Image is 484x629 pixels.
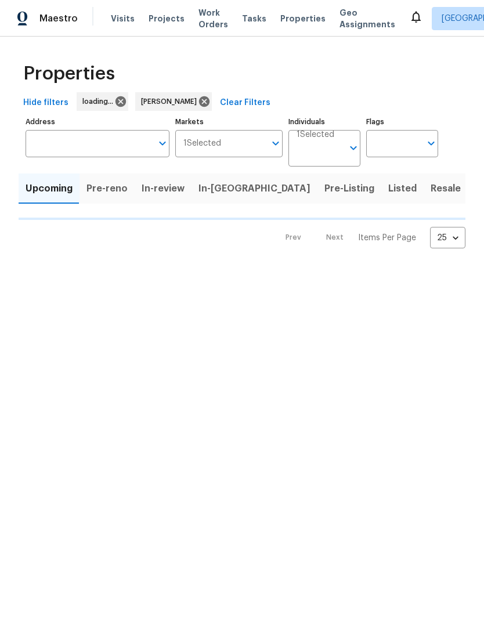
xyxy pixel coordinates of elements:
p: Items Per Page [358,232,416,244]
span: Clear Filters [220,96,270,110]
div: loading... [77,92,128,111]
span: Properties [23,68,115,79]
span: Hide filters [23,96,68,110]
span: Properties [280,13,326,24]
span: Listed [388,180,417,197]
span: Geo Assignments [339,7,395,30]
div: 25 [430,223,465,253]
button: Hide filters [19,92,73,114]
label: Flags [366,118,438,125]
span: loading... [82,96,118,107]
button: Clear Filters [215,92,275,114]
button: Open [423,135,439,151]
button: Open [154,135,171,151]
span: 1 Selected [297,130,334,140]
span: 1 Selected [183,139,221,149]
span: Resale [431,180,461,197]
label: Address [26,118,169,125]
span: Pre-Listing [324,180,374,197]
span: Tasks [242,15,266,23]
span: Maestro [39,13,78,24]
button: Open [268,135,284,151]
span: In-[GEOGRAPHIC_DATA] [198,180,310,197]
span: Work Orders [198,7,228,30]
span: Visits [111,13,135,24]
span: Projects [149,13,185,24]
label: Markets [175,118,283,125]
span: Pre-reno [86,180,128,197]
div: [PERSON_NAME] [135,92,212,111]
span: Upcoming [26,180,73,197]
nav: Pagination Navigation [274,227,465,248]
button: Open [345,140,362,156]
label: Individuals [288,118,360,125]
span: In-review [142,180,185,197]
span: [PERSON_NAME] [141,96,201,107]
